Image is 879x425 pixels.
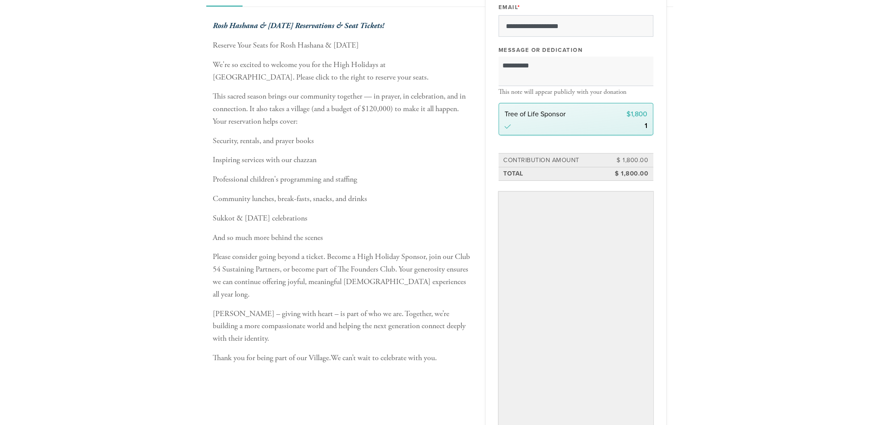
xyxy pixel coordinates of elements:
label: Email [499,3,521,11]
td: Contribution Amount [502,154,611,166]
div: This note will appear publicly with your donation [499,88,653,96]
p: Professional children's programming and staffing [213,173,472,186]
td: $ 1,800.00 [611,168,649,180]
p: Please consider going beyond a ticket. Become a High Holiday Sponsor, join our Club 54 Sustaining... [213,251,472,300]
p: This sacred season brings our community together — in prayer, in celebration, and in connection. ... [213,90,472,128]
p: Thank you for being part of our Village.We can’t wait to celebrate with you. [213,352,472,364]
span: 1,800 [631,110,647,118]
p: We're so excited to welcome you for the High Holidays at [GEOGRAPHIC_DATA]. Please click to the r... [213,59,472,84]
label: Message or dedication [499,46,583,54]
p: Sukkot & [DATE] celebrations [213,212,472,225]
td: Total [502,168,611,180]
p: Community lunches, break-fasts, snacks, and drinks [213,193,472,205]
p: Security, rentals, and prayer books [213,135,472,147]
span: This field is required. [518,4,521,11]
p: And so much more behind the scenes [213,232,472,244]
div: 1 [645,122,647,129]
p: Inspiring services with our chazzan [213,154,472,166]
p: [PERSON_NAME] – giving with heart – is part of who we are. Together, we’re building a more compas... [213,308,472,345]
p: Reserve Your Seats for Rosh Hashana & [DATE] [213,39,472,52]
td: $ 1,800.00 [611,154,649,166]
span: Tree of Life Sponsor [504,110,565,118]
b: Rosh Hashana & [DATE] Reservations & Seat Tickets! [213,21,384,31]
span: $ [626,110,631,118]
